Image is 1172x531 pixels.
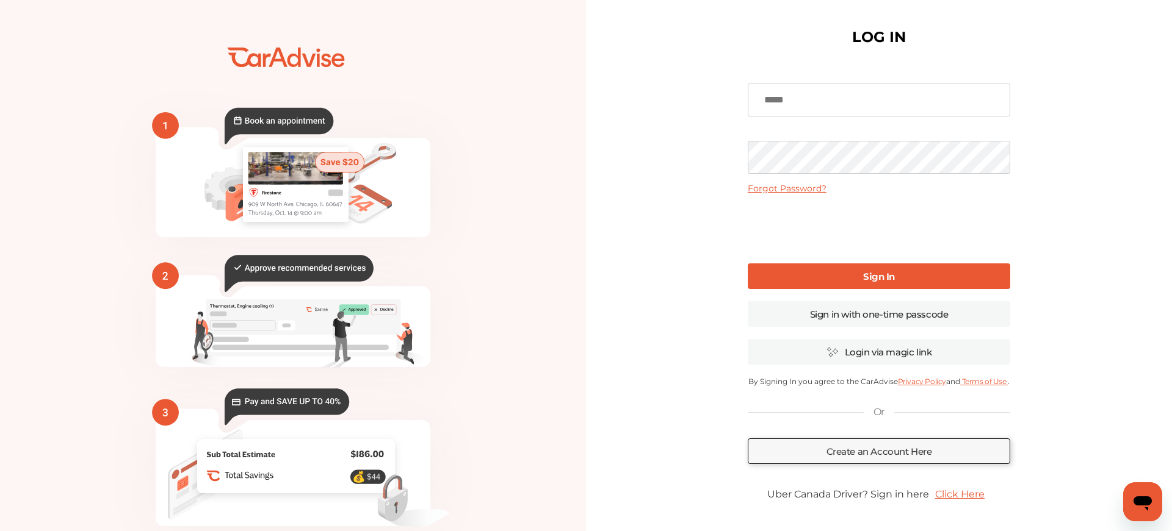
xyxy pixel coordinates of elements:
[748,301,1010,327] a: Sign in with one-time passcode
[1123,482,1162,521] iframe: Button to launch messaging window
[748,263,1010,289] a: Sign In
[786,204,972,251] iframe: reCAPTCHA
[929,482,991,506] a: Click Here
[960,377,1008,386] a: Terms of Use
[827,346,839,358] img: magic_icon.32c66aac.svg
[748,339,1010,365] a: Login via magic link
[863,271,895,282] b: Sign In
[898,377,946,386] a: Privacy Policy
[748,377,1010,386] p: By Signing In you agree to the CarAdvise and .
[874,405,884,419] p: Or
[748,183,827,194] a: Forgot Password?
[748,438,1010,464] a: Create an Account Here
[352,471,366,483] text: 💰
[852,31,906,43] h1: LOG IN
[767,488,929,500] span: Uber Canada Driver? Sign in here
